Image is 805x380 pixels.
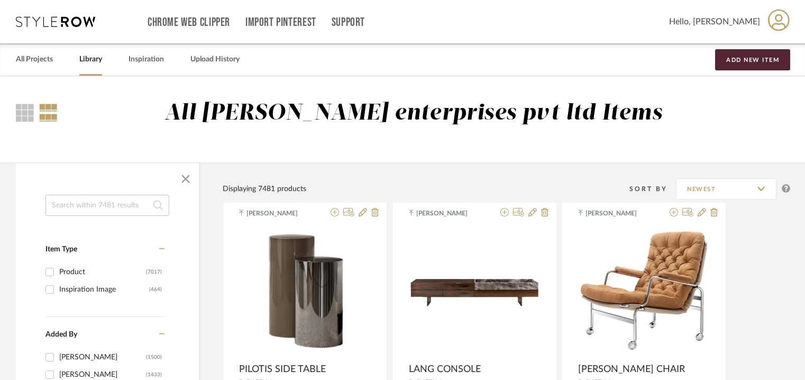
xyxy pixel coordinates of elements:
[45,331,77,338] span: Added By
[146,264,162,281] div: (7017)
[45,195,169,216] input: Search within 7481 results
[79,52,102,67] a: Library
[45,246,77,253] span: Item Type
[245,18,316,27] a: Import Pinterest
[148,18,230,27] a: Chrome Web Clipper
[629,184,676,194] div: Sort By
[578,364,685,375] span: [PERSON_NAME] CHAIR
[59,349,146,366] div: [PERSON_NAME]
[246,209,313,218] span: [PERSON_NAME]
[669,15,760,28] span: Hello, [PERSON_NAME]
[164,100,662,127] div: All [PERSON_NAME] enterprises pvt ltd Items
[586,209,652,218] span: [PERSON_NAME]
[409,272,541,311] img: LANG CONSOLE
[190,52,240,67] a: Upload History
[129,52,164,67] a: Inspiration
[239,364,326,375] span: PILOTIS SIDE TABLE
[149,281,162,298] div: (464)
[223,183,306,195] div: Displaying 7481 products
[175,168,196,189] button: Close
[416,209,483,218] span: [PERSON_NAME]
[16,52,53,67] a: All Projects
[715,49,790,70] button: Add New Item
[409,225,541,358] div: 0
[59,264,146,281] div: Product
[578,228,710,355] img: KARIN LOUNGE CHAIR
[59,281,149,298] div: Inspiration Image
[250,225,360,358] img: PILOTIS SIDE TABLE
[146,349,162,366] div: (1500)
[332,18,365,27] a: Support
[409,364,481,375] span: LANG CONSOLE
